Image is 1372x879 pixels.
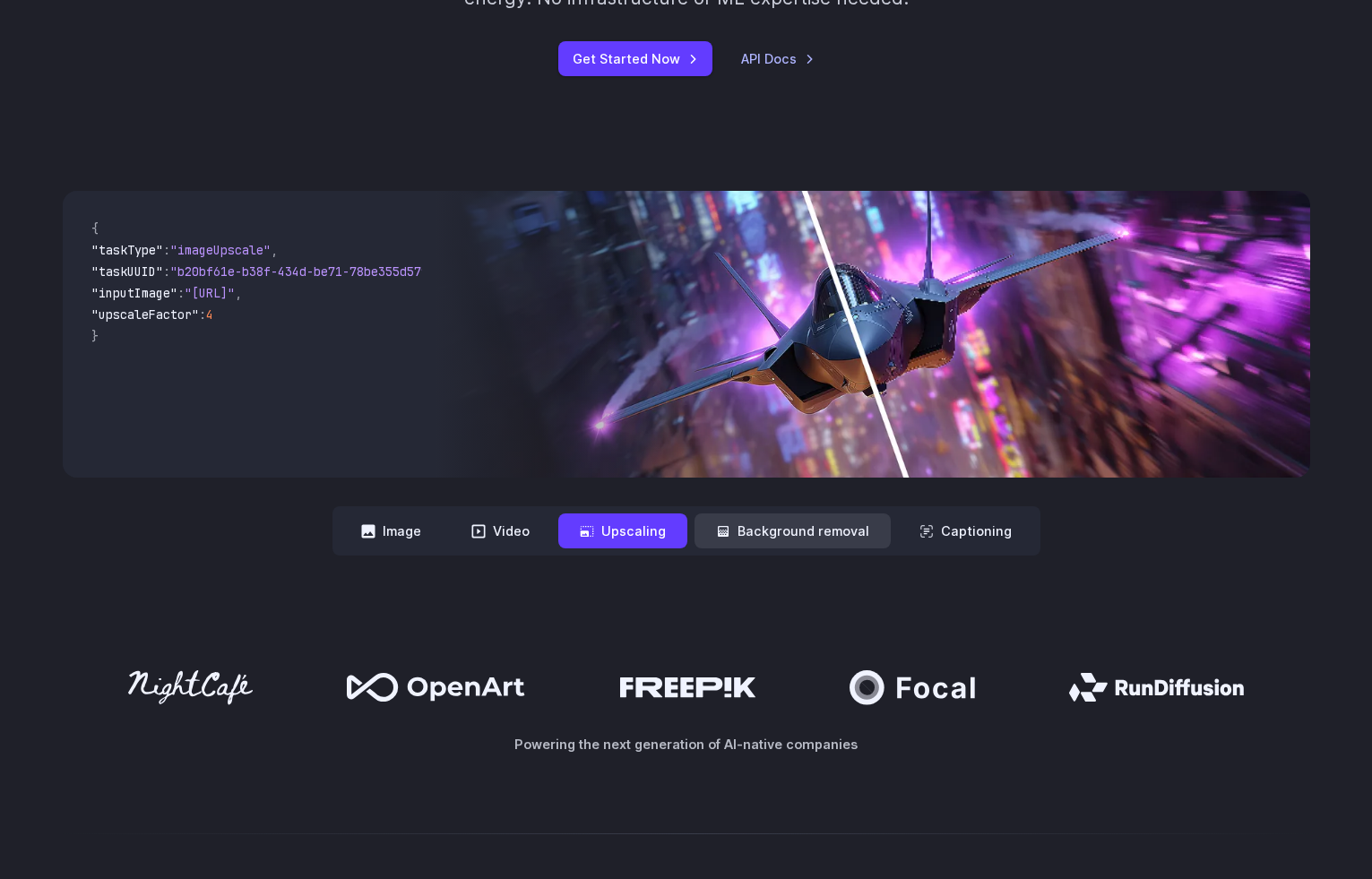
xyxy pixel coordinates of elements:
[91,306,199,323] span: "upscaleFactor"
[271,242,278,258] span: ,
[91,328,99,344] span: }
[695,513,891,548] button: Background removal
[558,513,687,548] button: Upscaling
[206,306,213,323] span: 4
[91,220,99,237] span: {
[177,285,185,301] span: :
[558,41,712,76] a: Get Started Now
[91,263,163,280] span: "taskUUID"
[199,306,206,323] span: :
[436,191,1309,478] img: Futuristic stealth jet streaking through a neon-lit cityscape with glowing purple exhaust
[170,242,271,258] span: "imageUpscale"
[340,513,443,548] button: Image
[185,285,235,301] span: "[URL]"
[91,242,163,258] span: "taskType"
[63,734,1310,754] p: Powering the next generation of AI-native companies
[163,263,170,280] span: :
[170,263,443,280] span: "b20bf61e-b38f-434d-be71-78be355d5795"
[741,48,815,69] a: API Docs
[235,285,242,301] span: ,
[91,285,177,301] span: "inputImage"
[898,513,1033,548] button: Captioning
[163,242,170,258] span: :
[450,513,551,548] button: Video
